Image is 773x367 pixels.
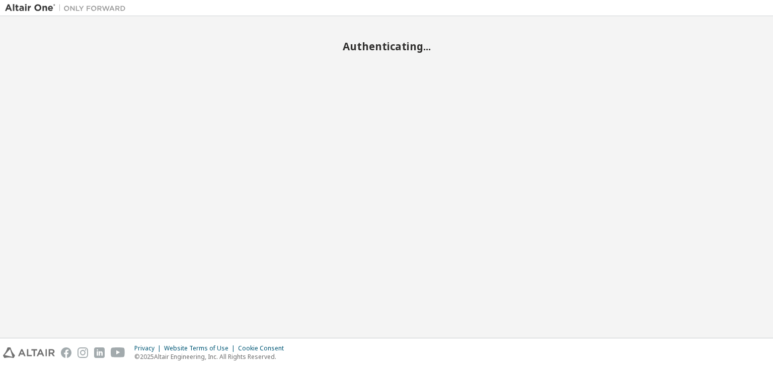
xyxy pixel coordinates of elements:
[3,347,55,358] img: altair_logo.svg
[5,40,768,53] h2: Authenticating...
[61,347,71,358] img: facebook.svg
[94,347,105,358] img: linkedin.svg
[134,344,164,352] div: Privacy
[111,347,125,358] img: youtube.svg
[164,344,238,352] div: Website Terms of Use
[134,352,290,361] p: © 2025 Altair Engineering, Inc. All Rights Reserved.
[238,344,290,352] div: Cookie Consent
[78,347,88,358] img: instagram.svg
[5,3,131,13] img: Altair One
